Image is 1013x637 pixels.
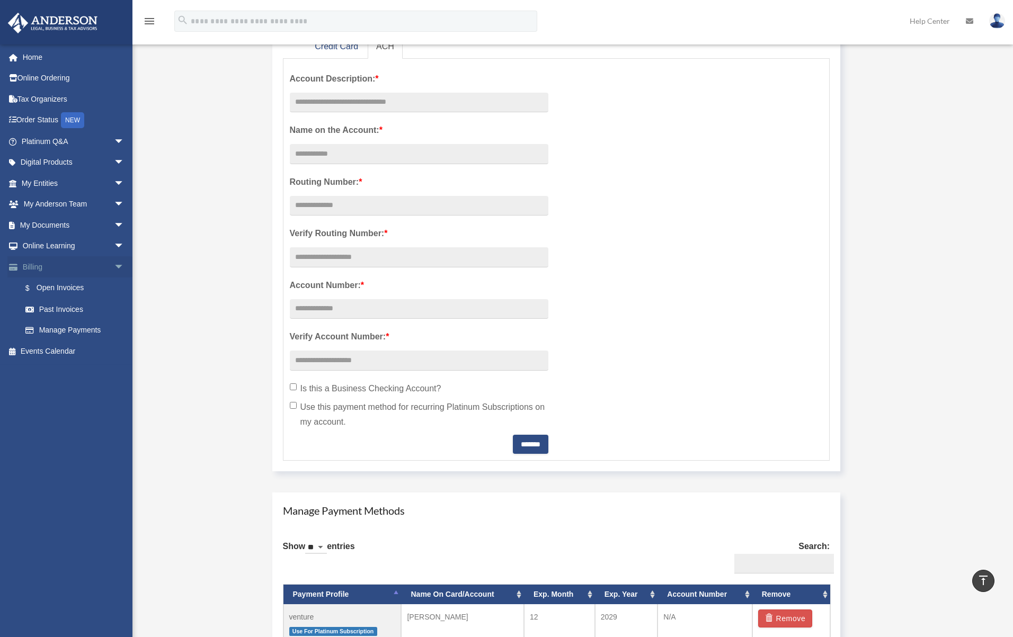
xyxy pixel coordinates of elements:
[7,256,140,277] a: Billingarrow_drop_down
[290,400,548,429] label: Use this payment method for recurring Platinum Subscriptions on my account.
[977,574,990,587] i: vertical_align_top
[989,13,1005,29] img: User Pic
[657,585,752,604] th: Account Number: activate to sort column ascending
[114,214,135,236] span: arrow_drop_down
[290,383,297,390] input: Is this a Business Checking Account?
[290,123,548,138] label: Name on the Account:
[61,112,84,128] div: NEW
[114,152,135,174] span: arrow_drop_down
[15,277,140,299] a: $Open Invoices
[283,539,355,564] label: Show entries
[758,609,813,627] button: Remove
[290,329,548,344] label: Verify Account Number:
[283,503,830,518] h4: Manage Payment Methods
[290,402,297,409] input: Use this payment method for recurring Platinum Subscriptions on my account.
[595,585,658,604] th: Exp. Year: activate to sort column ascending
[7,110,140,131] a: Order StatusNEW
[752,585,830,604] th: Remove: activate to sort column ascending
[290,226,548,241] label: Verify Routing Number:
[7,194,140,215] a: My Anderson Teamarrow_drop_down
[7,131,140,152] a: Platinum Q&Aarrow_drop_down
[143,15,156,28] i: menu
[177,14,189,26] i: search
[306,35,367,59] a: Credit Card
[114,256,135,278] span: arrow_drop_down
[290,175,548,190] label: Routing Number:
[114,131,135,152] span: arrow_drop_down
[7,214,140,236] a: My Documentsarrow_drop_down
[7,88,140,110] a: Tax Organizers
[401,585,524,604] th: Name On Card/Account: activate to sort column ascending
[114,173,135,194] span: arrow_drop_down
[290,381,548,396] label: Is this a Business Checking Account?
[734,554,834,574] input: Search:
[972,570,994,592] a: vertical_align_top
[5,13,101,33] img: Anderson Advisors Platinum Portal
[305,542,327,554] select: Showentries
[524,585,595,604] th: Exp. Month: activate to sort column ascending
[289,627,377,636] span: Use For Platinum Subscription
[7,173,140,194] a: My Entitiesarrow_drop_down
[368,35,403,59] a: ACH
[730,539,830,574] label: Search:
[7,152,140,173] a: Digital Productsarrow_drop_down
[31,282,37,295] span: $
[7,68,140,89] a: Online Ordering
[114,194,135,216] span: arrow_drop_down
[290,71,548,86] label: Account Description:
[7,47,140,68] a: Home
[7,236,140,257] a: Online Learningarrow_drop_down
[15,320,135,341] a: Manage Payments
[114,236,135,257] span: arrow_drop_down
[15,299,140,320] a: Past Invoices
[143,19,156,28] a: menu
[7,340,140,362] a: Events Calendar
[290,278,548,293] label: Account Number:
[283,585,402,604] th: Payment Profile: activate to sort column descending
